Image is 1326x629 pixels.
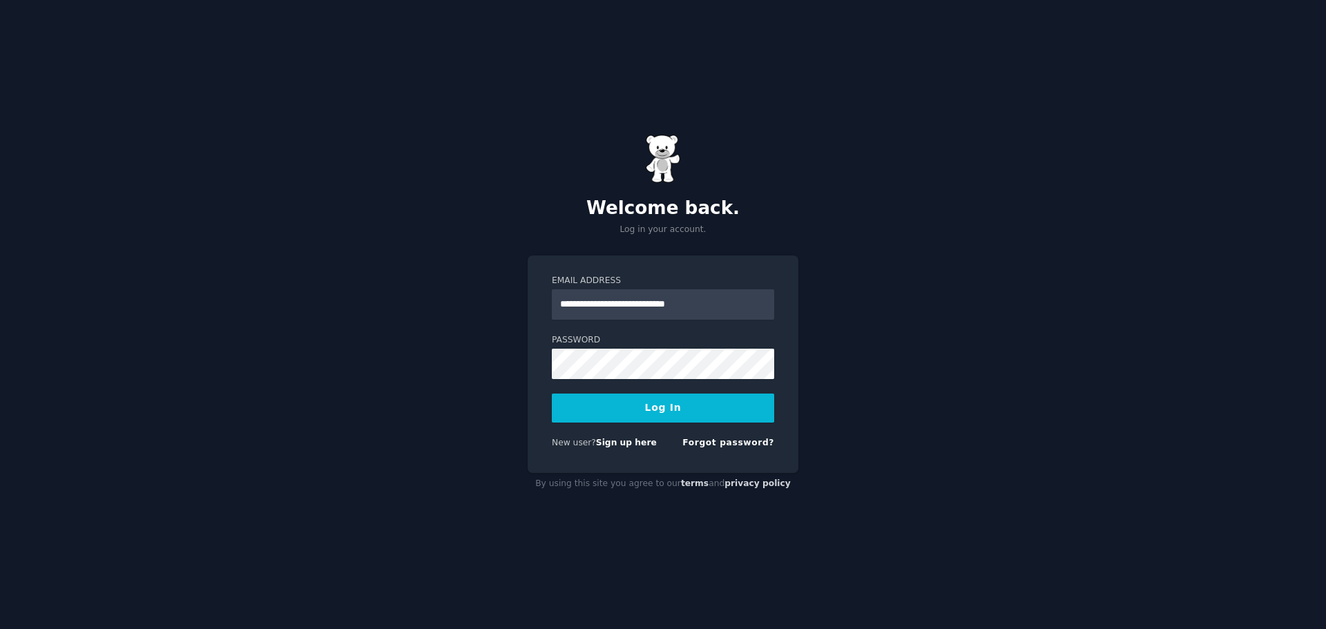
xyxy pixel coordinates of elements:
[528,197,798,220] h2: Welcome back.
[552,438,596,447] span: New user?
[552,334,774,347] label: Password
[724,478,791,488] a: privacy policy
[528,224,798,236] p: Log in your account.
[552,394,774,423] button: Log In
[681,478,709,488] a: terms
[552,275,774,287] label: Email Address
[596,438,657,447] a: Sign up here
[682,438,774,447] a: Forgot password?
[646,135,680,183] img: Gummy Bear
[528,473,798,495] div: By using this site you agree to our and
